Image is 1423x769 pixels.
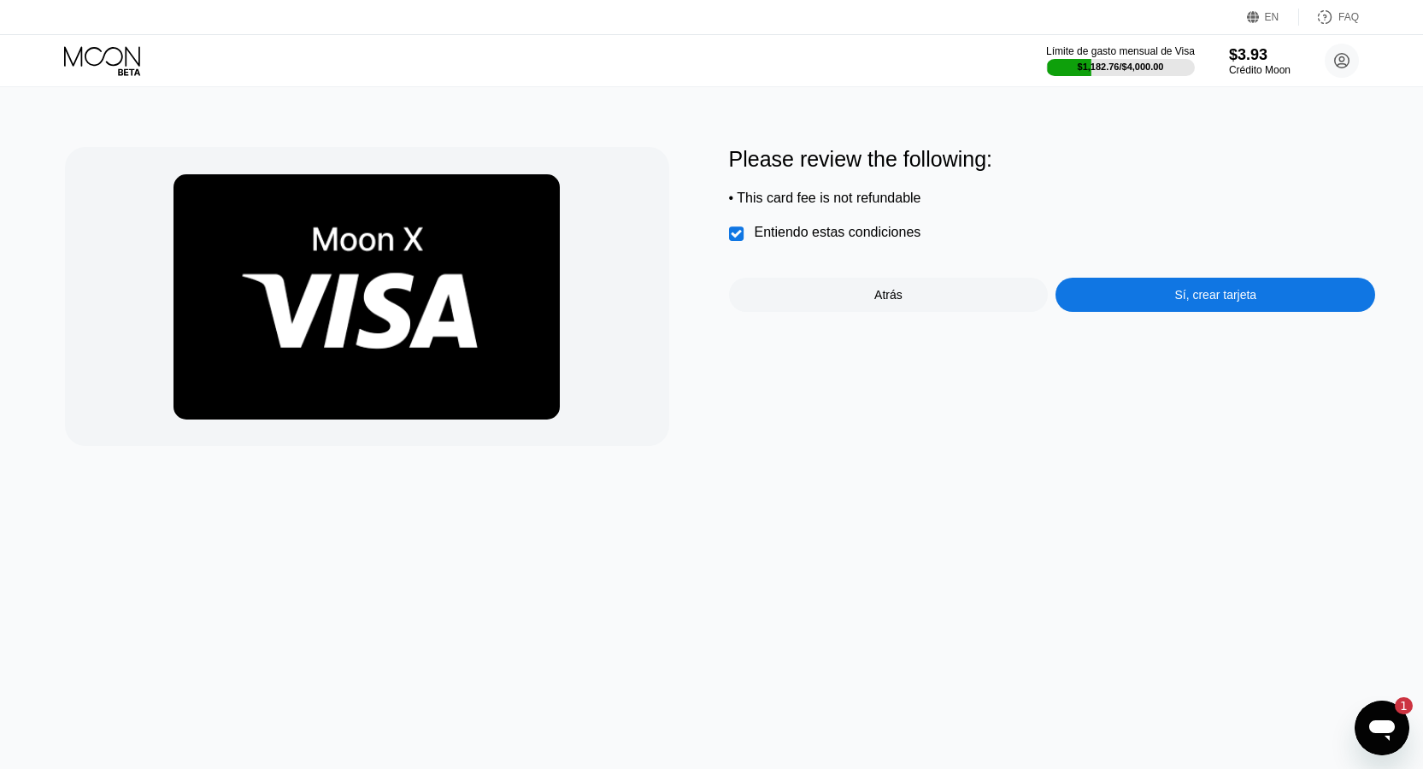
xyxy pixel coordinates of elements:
div: $3.93Crédito Moon [1229,46,1291,76]
div: EN [1247,9,1299,26]
div: EN [1265,11,1279,23]
div: Sí, crear tarjeta [1174,288,1256,302]
iframe: Número de mensajes sin leer [1379,697,1413,714]
div: FAQ [1299,9,1359,26]
div: Entiendo estas condiciones [755,225,921,240]
div: Crédito Moon [1229,64,1291,76]
div: Límite de gasto mensual de Visa$1,182.76/$4,000.00 [1046,45,1195,76]
div: $3.93 [1229,46,1291,64]
div: Límite de gasto mensual de Visa [1046,45,1195,57]
div: $1,182.76 / $4,000.00 [1078,62,1164,72]
iframe: Botón para iniciar la ventana de mensajería, 1 mensaje sin leer [1355,701,1409,755]
div: • This card fee is not refundable [729,191,1376,206]
div: Atrás [729,278,1049,312]
div:  [729,226,746,243]
div: Atrás [874,288,903,302]
div: Sí, crear tarjeta [1055,278,1375,312]
div: FAQ [1338,11,1359,23]
div: Please review the following: [729,147,1376,172]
